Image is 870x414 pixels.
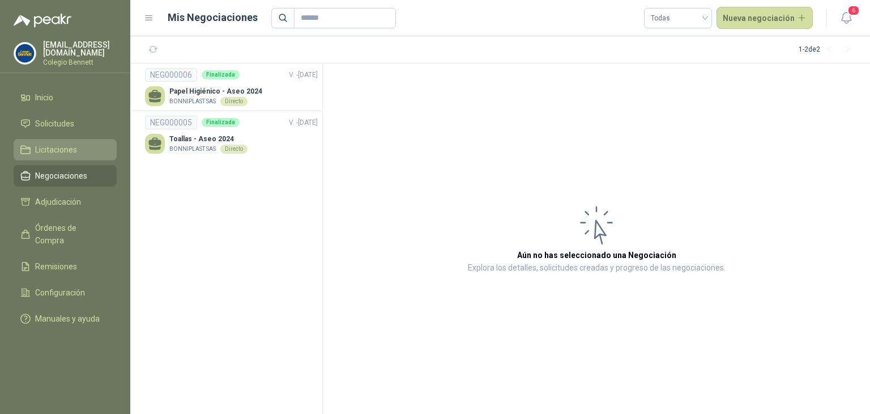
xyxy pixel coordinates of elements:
span: Adjudicación [35,196,81,208]
div: Finalizada [202,70,240,79]
span: Remisiones [35,260,77,273]
div: Directo [220,145,248,154]
div: Finalizada [202,118,240,127]
span: V. - [DATE] [289,71,318,79]
span: Órdenes de Compra [35,222,106,247]
span: V. - [DATE] [289,119,318,126]
span: Solicitudes [35,117,74,130]
a: Configuración [14,282,117,303]
div: NEG000005 [145,116,197,129]
p: BONNIPLAST SAS [169,97,216,106]
a: NEG000005FinalizadaV. -[DATE] Toallas - Aseo 2024BONNIPLAST SASDirecto [145,116,318,154]
img: Logo peakr [14,14,71,27]
p: Papel Higiénico - Aseo 2024 [169,86,262,97]
span: Manuales y ayuda [35,312,100,325]
p: [EMAIL_ADDRESS][DOMAIN_NAME] [43,41,117,57]
span: Inicio [35,91,53,104]
a: Adjudicación [14,191,117,213]
div: Directo [220,97,248,106]
div: 1 - 2 de 2 [799,41,856,59]
img: Company Logo [14,43,36,64]
a: NEG000006FinalizadaV. -[DATE] Papel Higiénico - Aseo 2024BONNIPLAST SASDirecto [145,68,318,106]
p: Toallas - Aseo 2024 [169,134,248,145]
h3: Aún no has seleccionado una Negociación [517,249,676,261]
span: Todas [651,10,705,27]
span: Negociaciones [35,170,87,182]
a: Órdenes de Compra [14,217,117,251]
span: 6 [847,5,860,16]
p: Colegio Bennett [43,59,117,66]
a: Negociaciones [14,165,117,187]
button: 6 [836,8,856,28]
h1: Mis Negociaciones [168,10,258,26]
span: Licitaciones [35,143,77,156]
a: Licitaciones [14,139,117,160]
a: Remisiones [14,256,117,277]
div: NEG000006 [145,68,197,82]
button: Nueva negociación [717,7,813,29]
p: Explora los detalles, solicitudes creadas y progreso de las negociaciones. [468,261,726,275]
span: Configuración [35,286,85,299]
a: Solicitudes [14,113,117,134]
p: BONNIPLAST SAS [169,145,216,154]
a: Inicio [14,87,117,108]
a: Manuales y ayuda [14,308,117,329]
